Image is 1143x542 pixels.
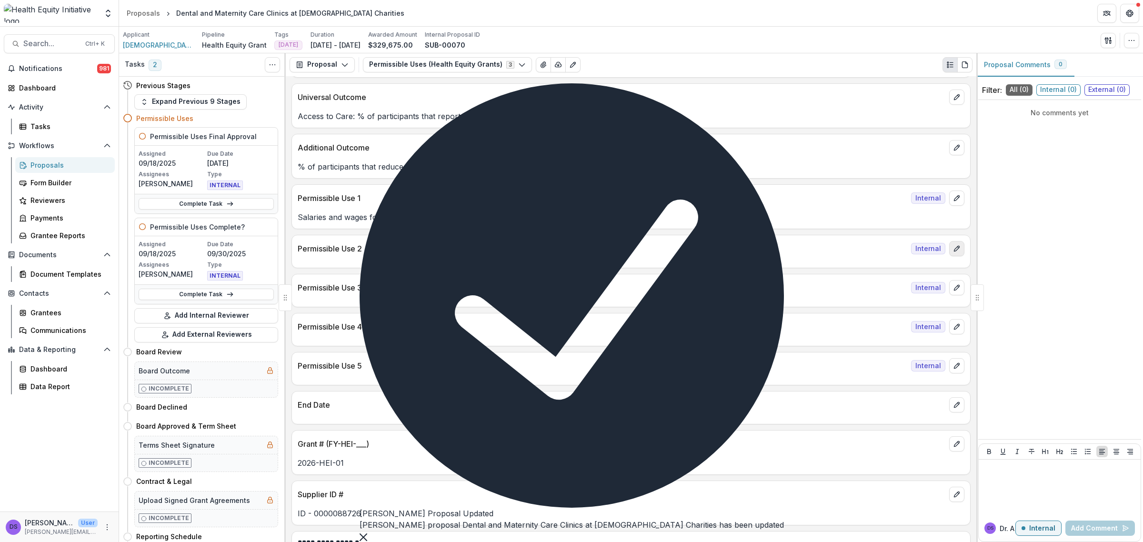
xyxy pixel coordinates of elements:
[1000,523,1014,533] p: Dr. A
[136,476,192,486] h4: Contract & Legal
[298,243,907,254] p: Permissible Use 2
[101,522,113,533] button: More
[987,526,993,531] div: Dr. Ana Smith
[10,524,18,530] div: Dr. Ana Smith
[949,319,964,334] button: edit
[976,53,1074,77] button: Proposal Comments
[1097,4,1116,23] button: Partners
[25,528,98,536] p: [PERSON_NAME][EMAIL_ADDRESS][PERSON_NAME][DATE][DOMAIN_NAME]
[136,532,202,542] h4: Reporting Schedule
[30,308,107,318] div: Grantees
[134,94,247,110] button: Expand Previous 9 Stages
[298,321,907,332] p: Permissible Use 4
[1082,446,1093,457] button: Ordered List
[149,384,189,393] p: Incomplete
[19,142,100,150] span: Workflows
[265,57,280,72] button: Toggle View Cancelled Tasks
[139,158,205,168] p: 09/18/2025
[19,251,100,259] span: Documents
[149,60,161,71] span: 2
[1006,84,1033,96] span: All ( 0 )
[949,140,964,155] button: edit
[363,57,532,72] button: Permissible Uses (Health Equity Grants)3
[15,119,115,134] a: Tasks
[15,379,115,394] a: Data Report
[983,446,995,457] button: Bold
[1065,521,1135,536] button: Add Comment
[4,34,115,53] button: Search...
[942,57,958,72] button: Plaintext view
[949,487,964,502] button: edit
[30,213,107,223] div: Payments
[101,4,115,23] button: Open entity switcher
[4,247,115,262] button: Open Documents
[1036,84,1081,96] span: Internal ( 0 )
[4,342,115,357] button: Open Data & Reporting
[136,347,182,357] h4: Board Review
[1124,446,1136,457] button: Align Right
[425,40,465,50] p: SUB-00070
[298,192,907,204] p: Permissible Use 1
[1120,4,1139,23] button: Get Help
[298,282,907,293] p: Permissible Use 3
[176,8,404,18] div: Dental and Maternity Care Clinics at [DEMOGRAPHIC_DATA] Charities
[30,364,107,374] div: Dashboard
[125,60,145,69] h3: Tasks
[1059,61,1063,68] span: 0
[123,40,194,50] a: [DEMOGRAPHIC_DATA] Charities of the Diocese of [GEOGRAPHIC_DATA]
[425,30,480,39] p: Internal Proposal ID
[139,495,250,505] h5: Upload Signed Grant Agreements
[290,57,355,72] button: Proposal
[949,358,964,373] button: edit
[949,436,964,452] button: edit
[4,100,115,115] button: Open Activity
[4,138,115,153] button: Open Workflows
[311,40,361,50] p: [DATE] - [DATE]
[949,397,964,412] button: edit
[207,249,274,259] p: 09/30/2025
[19,103,100,111] span: Activity
[127,8,160,18] div: Proposals
[4,286,115,301] button: Open Contacts
[279,41,298,48] span: [DATE]
[911,192,945,204] span: Internal
[15,305,115,321] a: Grantees
[78,519,98,527] p: User
[4,4,98,23] img: Health Equity Initiative logo
[911,282,945,293] span: Internal
[207,150,274,158] p: Due Date
[298,360,907,371] p: Permissible Use 5
[15,175,115,191] a: Form Builder
[136,402,187,412] h4: Board Declined
[1111,446,1122,457] button: Align Center
[123,6,408,20] nav: breadcrumb
[298,508,964,519] p: ID - 0000088726
[30,121,107,131] div: Tasks
[949,280,964,295] button: edit
[15,210,115,226] a: Payments
[30,381,107,391] div: Data Report
[15,361,115,377] a: Dashboard
[139,240,205,249] p: Assigned
[150,131,257,141] h5: Permissible Uses Final Approval
[207,240,274,249] p: Due Date
[30,231,107,241] div: Grantee Reports
[1084,84,1130,96] span: External ( 0 )
[1054,446,1065,457] button: Heading 2
[1026,446,1037,457] button: Strike
[949,90,964,105] button: edit
[957,57,973,72] button: PDF view
[139,440,215,450] h5: Terms Sheet Signature
[1029,524,1055,532] p: Internal
[83,39,107,49] div: Ctrl + K
[139,366,190,376] h5: Board Outcome
[150,222,245,232] h5: Permissible Uses Complete?
[565,57,581,72] button: Edit as form
[202,30,225,39] p: Pipeline
[30,160,107,170] div: Proposals
[1068,446,1080,457] button: Bullet List
[19,65,97,73] span: Notifications
[536,57,551,72] button: View Attached Files
[15,157,115,173] a: Proposals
